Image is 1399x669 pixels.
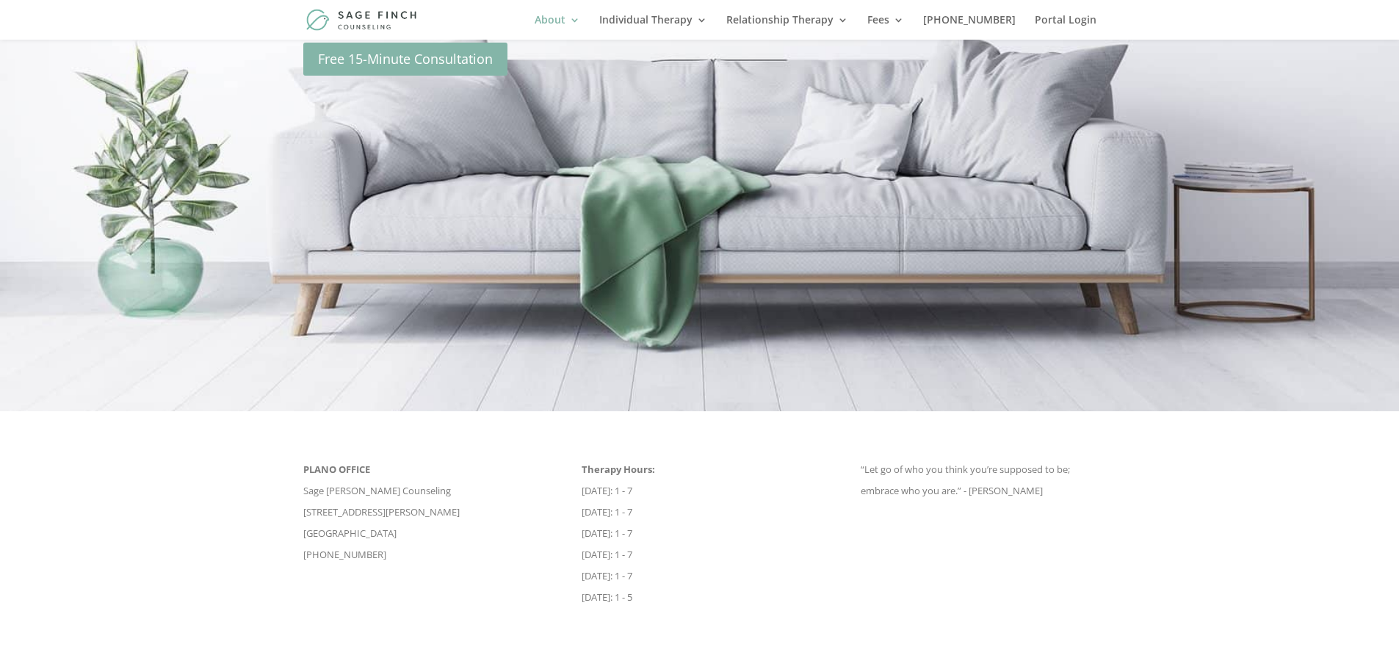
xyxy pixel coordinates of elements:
a: Individual Therapy [599,15,707,40]
a: Portal Login [1035,15,1096,40]
a: [PHONE_NUMBER] [923,15,1016,40]
p: Sage [PERSON_NAME] Counseling [STREET_ADDRESS][PERSON_NAME] [GEOGRAPHIC_DATA] [PHONE_NUMBER] [303,459,460,565]
img: Sage Finch Counseling | LGBTQ+ Therapy in Plano [306,9,419,30]
strong: Therapy Hours: [582,463,655,476]
p: [DATE]: 1 - 7 [DATE]: 1 - 7 [DATE]: 1 - 7 [DATE]: 1 - 7 [DATE]: 1 - 7 [DATE]: 1 - 5 [582,459,655,607]
a: Relationship Therapy [726,15,848,40]
p: “Let go of who you think you’re supposed to be; embrace who you are.” - [PERSON_NAME] [861,459,1096,502]
strong: PLANO OFFICE [303,463,370,476]
a: Fees [867,15,904,40]
a: Free 15-Minute Consultation [303,43,507,76]
a: About [535,15,580,40]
